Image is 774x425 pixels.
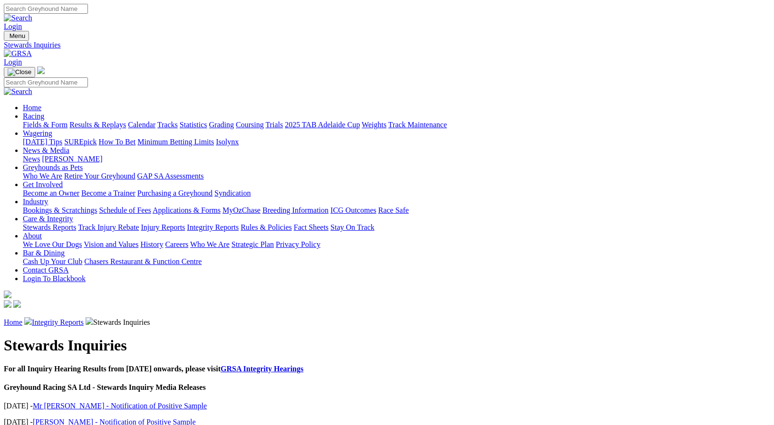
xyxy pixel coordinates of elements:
a: Get Involved [23,180,63,189]
a: Become an Owner [23,189,79,197]
a: Care & Integrity [23,215,73,223]
a: News [23,155,40,163]
a: Results & Replays [69,121,126,129]
div: About [23,240,770,249]
a: Stay On Track [330,223,374,231]
div: Care & Integrity [23,223,770,232]
a: Grading [209,121,234,129]
a: Greyhounds as Pets [23,163,83,171]
h1: Stewards Inquiries [4,337,770,354]
a: MyOzChase [223,206,261,214]
a: 2025 TAB Adelaide Cup [285,121,360,129]
a: Stewards Reports [23,223,76,231]
input: Search [4,77,88,87]
a: Weights [362,121,387,129]
a: Retire Your Greyhound [64,172,135,180]
a: Strategic Plan [232,240,274,248]
b: For all Inquiry Hearing Results from [DATE] onwards, please visit [4,365,303,373]
a: ICG Outcomes [330,206,376,214]
a: Chasers Restaurant & Function Centre [84,257,202,265]
a: Become a Trainer [81,189,135,197]
input: Search [4,4,88,14]
img: GRSA [4,49,32,58]
a: [PERSON_NAME] [42,155,102,163]
img: Close [8,68,31,76]
a: Tracks [157,121,178,129]
a: Home [4,318,22,326]
a: Login [4,22,22,30]
a: Stewards Inquiries [4,41,770,49]
a: Coursing [236,121,264,129]
a: Who We Are [23,172,62,180]
div: Racing [23,121,770,129]
a: Login [4,58,22,66]
a: [DATE] Tips [23,138,62,146]
a: Mr [PERSON_NAME] - Notification of Positive Sample [33,402,207,410]
img: Search [4,14,32,22]
img: logo-grsa-white.png [37,66,45,74]
a: How To Bet [99,138,136,146]
img: chevron-right.svg [24,317,32,325]
a: Purchasing a Greyhound [137,189,213,197]
a: Track Injury Rebate [78,223,139,231]
a: Isolynx [216,138,239,146]
div: News & Media [23,155,770,163]
a: Industry [23,198,48,206]
a: Statistics [180,121,207,129]
img: twitter.svg [13,300,21,308]
a: GAP SA Assessments [137,172,204,180]
a: Fields & Form [23,121,68,129]
a: Track Maintenance [388,121,447,129]
a: Vision and Values [84,240,138,248]
a: We Love Our Dogs [23,240,82,248]
a: Fact Sheets [294,223,329,231]
div: Greyhounds as Pets [23,172,770,180]
div: Industry [23,206,770,215]
a: GRSA Integrity Hearings [221,365,303,373]
a: Contact GRSA [23,266,68,274]
a: Home [23,104,41,112]
a: Rules & Policies [241,223,292,231]
a: Cash Up Your Club [23,257,82,265]
h4: Greyhound Racing SA Ltd - Stewards Inquiry Media Releases [4,383,770,392]
a: Integrity Reports [187,223,239,231]
a: Careers [165,240,188,248]
div: Get Involved [23,189,770,198]
p: Stewards Inquiries [4,317,770,327]
button: Toggle navigation [4,31,29,41]
a: About [23,232,42,240]
a: Calendar [128,121,155,129]
a: Bar & Dining [23,249,65,257]
p: [DATE] - [4,402,770,410]
a: Wagering [23,129,52,137]
a: SUREpick [64,138,97,146]
span: Menu [10,32,25,39]
a: Schedule of Fees [99,206,151,214]
a: History [140,240,163,248]
img: Search [4,87,32,96]
img: chevron-right.svg [86,317,93,325]
a: Minimum Betting Limits [137,138,214,146]
a: Breeding Information [262,206,329,214]
a: News & Media [23,146,69,154]
img: facebook.svg [4,300,11,308]
div: Bar & Dining [23,257,770,266]
img: logo-grsa-white.png [4,291,11,298]
a: Bookings & Scratchings [23,206,97,214]
a: Trials [265,121,283,129]
a: Injury Reports [141,223,185,231]
a: Applications & Forms [153,206,221,214]
a: Login To Blackbook [23,274,86,283]
a: Integrity Reports [32,318,84,326]
button: Toggle navigation [4,67,35,77]
div: Wagering [23,138,770,146]
a: Syndication [214,189,251,197]
a: Privacy Policy [276,240,320,248]
a: Racing [23,112,44,120]
a: Who We Are [190,240,230,248]
a: Race Safe [378,206,408,214]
